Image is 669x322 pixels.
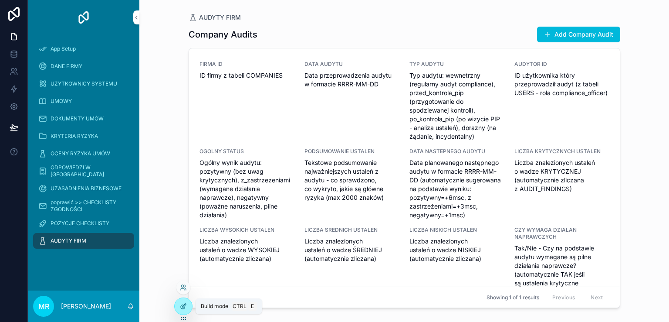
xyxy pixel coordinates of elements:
[61,302,111,311] p: [PERSON_NAME]
[199,148,294,155] span: OGOLNY STATUS
[51,63,82,70] span: DANE FIRMY
[33,146,134,161] a: OCENY RYZYKA UMÓW
[199,13,241,22] span: AUDYTY FIRM
[51,220,109,227] span: POZYCJE CHECKLISTY
[33,41,134,57] a: App Setup
[304,148,399,155] span: PODSUMOWANIE USTALEN
[189,28,257,41] h1: Company Audits
[514,244,609,296] span: Tak/Nie - Czy na podstawie audytu wymagane są pilne działania naprawcze? (automatycznie TAK jeśli...
[33,128,134,144] a: KRYTERIA RYZYKA
[409,148,504,155] span: DATA NASTEPNEGO AUDYTU
[304,61,399,68] span: DATA AUDYTU
[409,226,504,233] span: LICZBA NISKICH USTALEN
[304,226,399,233] span: LICZBA SREDNICH USTALEN
[199,237,294,263] span: Liczba znalezionych ustaleń o wadze WYSOKIEJ (automatycznie zliczana)
[51,98,72,105] span: UMOWY
[304,237,399,263] span: Liczba znalezionych ustaleń o wadze ŚREDNIEJ (automatycznie zliczana)
[514,158,609,193] span: Liczba znalezionych ustaleń o wadze KRYTYCZNEJ (automatycznie zliczana z AUDIT_FINDINGS)
[28,35,139,260] div: scrollable content
[38,301,49,312] span: MR
[51,115,104,122] span: DOKUMENTY UMÓW
[77,10,91,24] img: App logo
[409,61,504,68] span: TYP AUDYTU
[409,158,504,219] span: Data planowanego następnego audytu w formacie RRRR-MM-DD (automatycznie sugerowana na podstawie w...
[51,164,125,178] span: ODPOWIEDZI W [GEOGRAPHIC_DATA]
[199,61,294,68] span: FIRMA ID
[409,237,504,263] span: Liczba znalezionych ustaleń o wadze NISKIEJ (automatycznie zliczana)
[199,71,294,80] span: ID firmy z tabeli COMPANIES
[201,303,228,310] span: Build mode
[33,198,134,214] a: poprawić >> CHECKLISTY ZGODNOŚCI
[249,303,256,310] span: E
[514,226,609,240] span: CZY WYMAGA DZIALAN NAPRAWCZYCH
[33,58,134,74] a: DANE FIRMY
[51,45,76,52] span: App Setup
[33,111,134,127] a: DOKUMENTY UMÓW
[199,226,294,233] span: LICZBA WYSOKICH USTALEN
[33,181,134,196] a: UZASADNIENIA BIZNESOWE
[514,71,609,97] span: ID użytkownika który przeprowadził audyt (z tabeli USERS - rola compliance_officer)
[304,158,399,202] span: Tekstowe podsumowanie najważniejszych ustaleń z audytu - co sprawdzono, co wykryto, jakie są głów...
[514,148,609,155] span: LICZBA KRYTYCZNYCH USTALEN
[409,71,504,141] span: Typ audytu: wewnetrzny (regularny audyt compliance), przed_kontrola_pip (przygotowanie do spodzie...
[33,233,134,249] a: AUDYTY FIRM
[51,80,117,87] span: UŻYTKOWNICY SYSTEMU
[51,185,122,192] span: UZASADNIENIA BIZNESOWE
[514,61,609,68] span: AUDYTOR ID
[33,216,134,231] a: POZYCJE CHECKLISTY
[304,71,399,89] span: Data przeprowadzenia audytu w formacie RRRR-MM-DD
[487,294,539,301] span: Showing 1 of 1 results
[33,93,134,109] a: UMOWY
[537,27,620,42] button: Add Company Audit
[232,302,247,311] span: Ctrl
[33,76,134,92] a: UŻYTKOWNICY SYSTEMU
[51,150,110,157] span: OCENY RYZYKA UMÓW
[199,158,294,219] span: Ogólny wynik audytu: pozytywny (bez uwag krytycznych), z_zastrzezeniami (wymagane działania napra...
[33,163,134,179] a: ODPOWIEDZI W [GEOGRAPHIC_DATA]
[51,237,86,244] span: AUDYTY FIRM
[51,199,125,213] span: poprawić >> CHECKLISTY ZGODNOŚCI
[51,133,98,140] span: KRYTERIA RYZYKA
[189,13,241,22] a: AUDYTY FIRM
